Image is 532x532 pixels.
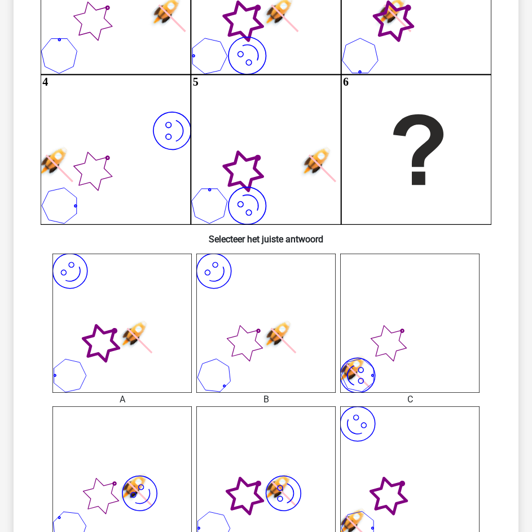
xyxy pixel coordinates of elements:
[193,76,199,88] text: 5
[332,393,488,406] div: C
[32,225,500,245] h6: Selecteer het juiste antwoord
[44,393,200,406] div: A
[42,76,48,88] text: 4
[343,76,349,88] text: 6
[188,393,344,406] div: B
